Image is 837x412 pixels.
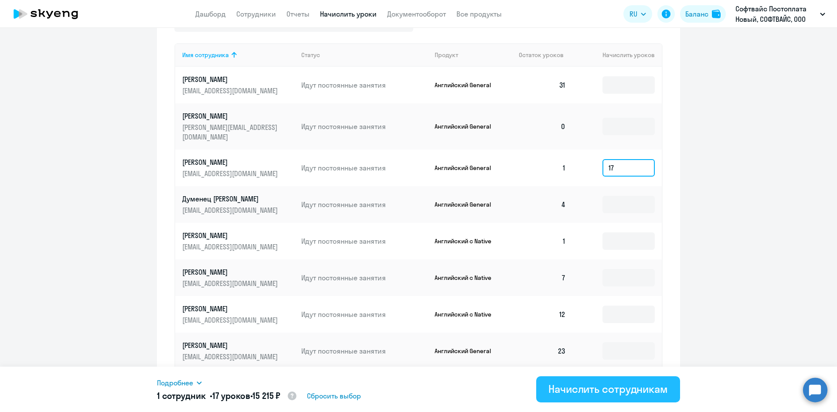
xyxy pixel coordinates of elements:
[301,273,428,283] p: Идут постоянные занятия
[182,75,294,95] a: [PERSON_NAME][EMAIL_ADDRESS][DOMAIN_NAME]
[512,259,573,296] td: 7
[731,3,830,24] button: Софтвайс Постоплата Новый, СОФТВАЙС, ООО
[387,10,446,18] a: Документооборот
[301,80,428,90] p: Идут постоянные занятия
[182,51,294,59] div: Имя сотрудника
[182,51,229,59] div: Имя сотрудника
[435,237,500,245] p: Английский с Native
[512,103,573,150] td: 0
[512,333,573,369] td: 23
[157,390,297,403] h5: 1 сотрудник • •
[320,10,377,18] a: Начислить уроки
[182,267,294,288] a: [PERSON_NAME][EMAIL_ADDRESS][DOMAIN_NAME]
[435,347,500,355] p: Английский General
[182,279,280,288] p: [EMAIL_ADDRESS][DOMAIN_NAME]
[680,5,726,23] button: Балансbalance
[301,163,428,173] p: Идут постоянные занятия
[182,304,280,313] p: [PERSON_NAME]
[182,205,280,215] p: [EMAIL_ADDRESS][DOMAIN_NAME]
[182,304,294,325] a: [PERSON_NAME][EMAIL_ADDRESS][DOMAIN_NAME]
[182,111,294,142] a: [PERSON_NAME][PERSON_NAME][EMAIL_ADDRESS][DOMAIN_NAME]
[182,157,294,178] a: [PERSON_NAME][EMAIL_ADDRESS][DOMAIN_NAME]
[301,122,428,131] p: Идут постоянные занятия
[512,296,573,333] td: 12
[435,310,500,318] p: Английский с Native
[195,10,226,18] a: Дашборд
[435,81,500,89] p: Английский General
[301,310,428,319] p: Идут постоянные занятия
[573,43,662,67] th: Начислить уроков
[182,75,280,84] p: [PERSON_NAME]
[519,51,573,59] div: Остаток уроков
[182,194,280,204] p: Думенец [PERSON_NAME]
[301,236,428,246] p: Идут постоянные занятия
[456,10,502,18] a: Все продукты
[435,51,512,59] div: Продукт
[182,231,280,240] p: [PERSON_NAME]
[435,51,458,59] div: Продукт
[182,86,280,95] p: [EMAIL_ADDRESS][DOMAIN_NAME]
[435,123,500,130] p: Английский General
[435,201,500,208] p: Английский General
[435,164,500,172] p: Английский General
[623,5,652,23] button: RU
[212,390,250,401] span: 17 уроков
[182,340,280,350] p: [PERSON_NAME]
[182,340,294,361] a: [PERSON_NAME][EMAIL_ADDRESS][DOMAIN_NAME]
[286,10,310,18] a: Отчеты
[236,10,276,18] a: Сотрудники
[735,3,817,24] p: Софтвайс Постоплата Новый, СОФТВАЙС, ООО
[512,186,573,223] td: 4
[307,391,361,401] span: Сбросить выбор
[182,242,280,252] p: [EMAIL_ADDRESS][DOMAIN_NAME]
[182,169,280,178] p: [EMAIL_ADDRESS][DOMAIN_NAME]
[182,111,280,121] p: [PERSON_NAME]
[301,51,320,59] div: Статус
[182,352,280,361] p: [EMAIL_ADDRESS][DOMAIN_NAME]
[685,9,708,19] div: Баланс
[435,274,500,282] p: Английский с Native
[182,231,294,252] a: [PERSON_NAME][EMAIL_ADDRESS][DOMAIN_NAME]
[252,390,280,401] span: 15 215 ₽
[182,315,280,325] p: [EMAIL_ADDRESS][DOMAIN_NAME]
[301,346,428,356] p: Идут постоянные занятия
[157,378,193,388] span: Подробнее
[301,200,428,209] p: Идут постоянные занятия
[182,123,280,142] p: [PERSON_NAME][EMAIL_ADDRESS][DOMAIN_NAME]
[548,382,668,396] div: Начислить сотрудникам
[512,223,573,259] td: 1
[512,67,573,103] td: 31
[519,51,564,59] span: Остаток уроков
[512,150,573,186] td: 1
[182,267,280,277] p: [PERSON_NAME]
[182,194,294,215] a: Думенец [PERSON_NAME][EMAIL_ADDRESS][DOMAIN_NAME]
[629,9,637,19] span: RU
[536,376,680,402] button: Начислить сотрудникам
[712,10,721,18] img: balance
[182,157,280,167] p: [PERSON_NAME]
[301,51,428,59] div: Статус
